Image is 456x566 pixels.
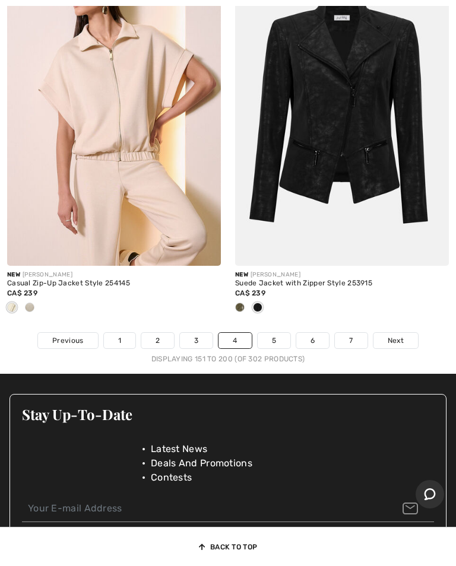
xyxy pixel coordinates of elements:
[335,333,367,348] a: 7
[373,333,418,348] a: Next
[235,279,449,288] div: Suede Jacket with Zipper Style 253915
[7,279,221,288] div: Casual Zip-Up Jacket Style 254145
[296,333,329,348] a: 6
[104,333,135,348] a: 1
[7,271,221,279] div: [PERSON_NAME]
[21,298,39,318] div: Fawn
[3,298,21,318] div: Birch
[235,271,248,278] span: New
[416,480,444,510] iframe: Opens a widget where you can chat to one of our agents
[22,495,434,522] input: Your E-mail Address
[7,289,37,297] span: CA$ 239
[151,456,252,470] span: Deals And Promotions
[151,470,192,485] span: Contests
[249,298,267,318] div: Black
[7,271,20,278] span: New
[218,333,251,348] a: 4
[151,442,207,456] span: Latest News
[180,333,213,348] a: 3
[258,333,290,348] a: 5
[38,333,97,348] a: Previous
[388,335,404,346] span: Next
[235,271,449,279] div: [PERSON_NAME]
[22,406,434,422] h3: Stay Up-To-Date
[231,298,249,318] div: Avocado
[141,333,174,348] a: 2
[235,289,265,297] span: CA$ 239
[52,335,83,346] span: Previous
